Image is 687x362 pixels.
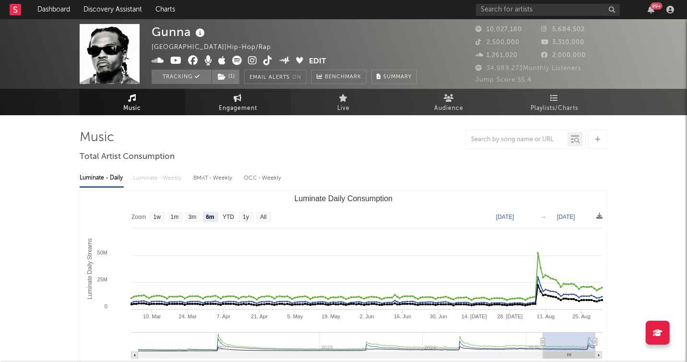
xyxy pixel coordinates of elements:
[217,314,231,319] text: 7. Apr
[651,2,663,10] div: 99 +
[542,26,585,33] span: 5,684,502
[557,214,575,220] text: [DATE]
[80,170,124,186] div: Luminate - Daily
[475,77,532,83] span: Jump Score: 55.4
[295,194,393,203] text: Luminate Daily Consumption
[502,89,607,115] a: Playlists/Charts
[321,314,341,319] text: 19. May
[97,277,107,282] text: 25M
[383,74,412,80] span: Summary
[371,70,417,84] button: Summary
[260,214,266,221] text: All
[244,70,307,84] button: Email AlertsOn
[97,250,107,255] text: 50M
[542,52,586,59] span: 2,000,000
[337,103,350,114] span: Live
[462,314,487,319] text: 14. [DATE]
[251,314,268,319] text: 21. Apr
[152,42,282,53] div: [GEOGRAPHIC_DATA] | Hip-Hop/Rap
[291,89,396,115] a: Live
[396,89,502,115] a: Audience
[311,70,367,84] a: Benchmark
[243,214,249,221] text: 1y
[212,70,239,84] button: (1)
[179,314,197,319] text: 24. Mar
[193,170,234,186] div: BMAT - Weekly
[542,39,585,46] span: 3,310,000
[124,103,142,114] span: Music
[143,314,161,319] text: 10. Mar
[476,4,620,16] input: Search for artists
[223,214,234,221] text: YTD
[435,103,464,114] span: Audience
[466,136,568,144] input: Search by song name or URL
[292,75,301,80] em: On
[573,314,591,319] text: 25. Aug
[531,103,579,114] span: Playlists/Charts
[541,214,546,220] text: →
[171,214,179,221] text: 1m
[287,314,304,319] text: 5. May
[497,314,523,319] text: 28. [DATE]
[475,26,522,33] span: 10,027,180
[475,65,581,72] span: 34,989,273 Monthly Listeners
[105,303,107,309] text: 0
[475,52,518,59] span: 1,261,020
[496,214,514,220] text: [DATE]
[212,70,240,84] span: ( 1 )
[131,214,146,221] text: Zoom
[244,170,282,186] div: OCC - Weekly
[189,214,197,221] text: 3m
[309,56,327,68] button: Edit
[152,24,207,40] div: Gunna
[430,314,447,319] text: 30. Jun
[537,314,555,319] text: 11. Aug
[152,70,212,84] button: Tracking
[475,39,520,46] span: 2,500,000
[80,89,185,115] a: Music
[360,314,374,319] text: 2. Jun
[394,314,411,319] text: 16. Jun
[206,214,214,221] text: 6m
[648,6,654,13] button: 99+
[80,151,175,163] span: Total Artist Consumption
[325,72,361,83] span: Benchmark
[86,238,93,299] text: Luminate Daily Streams
[219,103,257,114] span: Engagement
[154,214,161,221] text: 1w
[185,89,291,115] a: Engagement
